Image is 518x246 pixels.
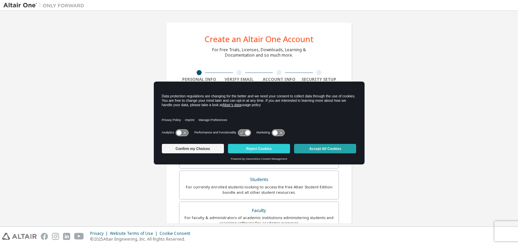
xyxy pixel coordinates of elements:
[63,233,70,240] img: linkedin.svg
[183,206,335,215] div: Faculty
[183,184,335,195] div: For currently enrolled students looking to access the free Altair Student Edition bundle and all ...
[179,77,219,82] div: Personal Info
[299,77,339,82] div: Security Setup
[2,233,37,240] img: altair_logo.svg
[160,231,194,236] div: Cookie Consent
[259,77,299,82] div: Account Info
[74,233,84,240] img: youtube.svg
[3,2,88,9] img: Altair One
[110,231,160,236] div: Website Terms of Use
[205,35,314,43] div: Create an Altair One Account
[90,236,194,242] p: © 2025 Altair Engineering, Inc. All Rights Reserved.
[90,231,110,236] div: Privacy
[52,233,59,240] img: instagram.svg
[183,215,335,226] div: For faculty & administrators of academic institutions administering students and accessing softwa...
[212,47,306,58] div: For Free Trials, Licenses, Downloads, Learning & Documentation and so much more.
[41,233,48,240] img: facebook.svg
[183,175,335,184] div: Students
[219,77,259,82] div: Verify Email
